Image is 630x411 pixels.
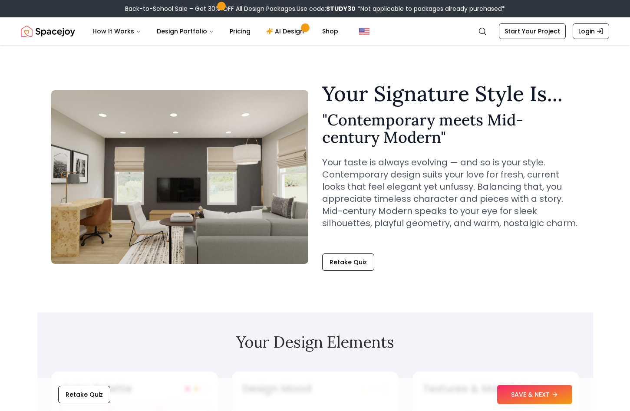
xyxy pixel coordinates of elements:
h1: Your Signature Style Is... [322,83,579,104]
nav: Global [21,17,609,45]
button: How It Works [86,23,148,40]
img: Spacejoy Logo [21,23,75,40]
img: United States [359,26,369,36]
button: Retake Quiz [322,253,374,271]
p: Your taste is always evolving — and so is your style. Contemporary design suits your love for fre... [322,156,579,229]
span: *Not applicable to packages already purchased* [356,4,505,13]
button: Retake Quiz [58,386,110,403]
button: SAVE & NEXT [497,385,572,404]
h2: " Contemporary meets Mid-century Modern " [322,111,579,146]
div: Back-to-School Sale – Get 30% OFF All Design Packages. [125,4,505,13]
a: AI Design [259,23,313,40]
a: Spacejoy [21,23,75,40]
a: Start Your Project [499,23,566,39]
a: Login [573,23,609,39]
nav: Main [86,23,345,40]
a: Pricing [223,23,257,40]
h2: Your Design Elements [51,333,579,351]
a: Shop [315,23,345,40]
span: Use code: [297,4,356,13]
b: STUDY30 [326,4,356,13]
img: Contemporary meets Mid-century Modern Style Example [51,90,308,264]
button: Design Portfolio [150,23,221,40]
